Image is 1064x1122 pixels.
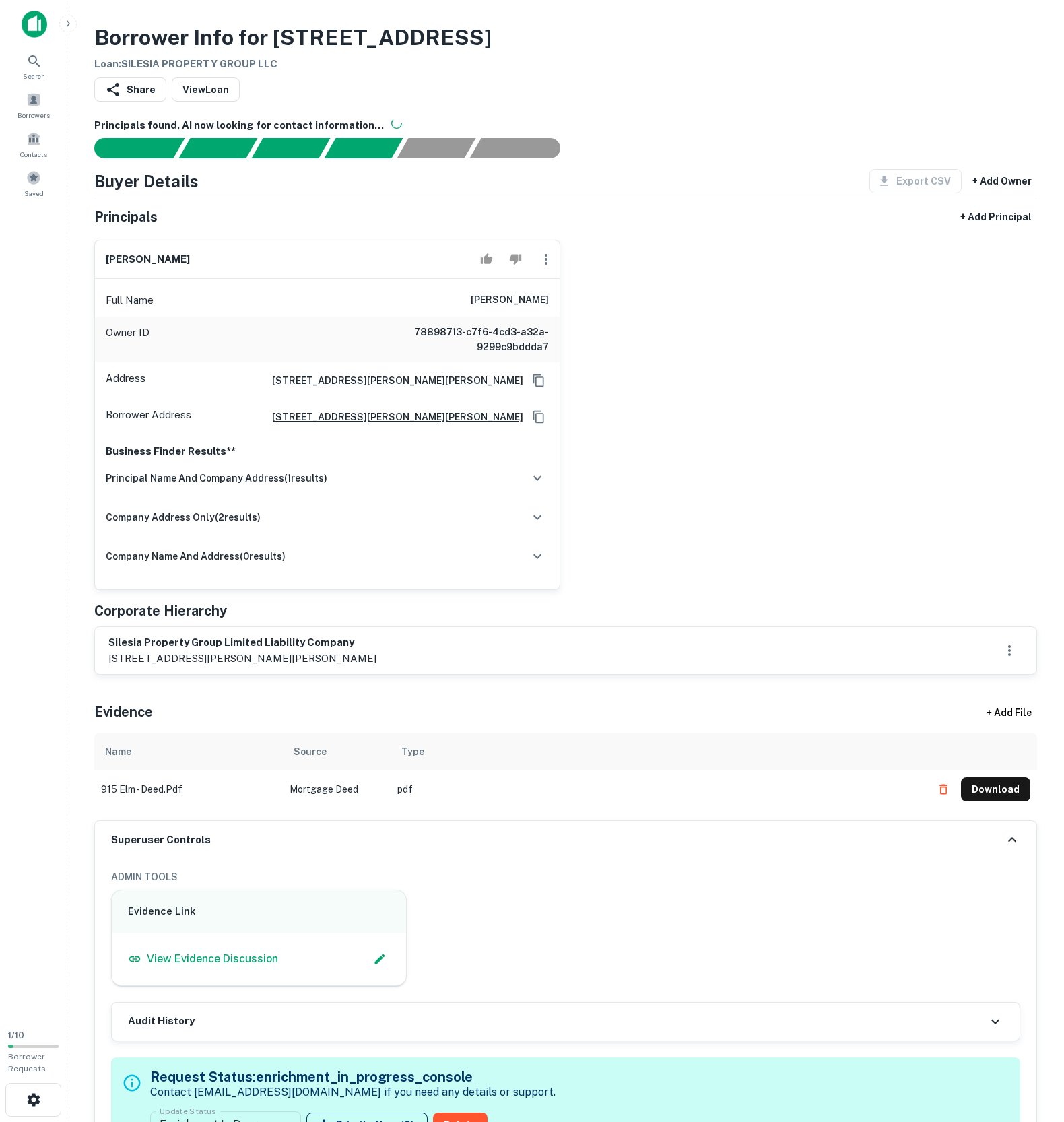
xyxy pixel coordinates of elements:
[397,138,475,158] div: Principals found, still searching for contact information. This may take time...
[106,325,149,354] p: Owner ID
[261,373,523,388] a: [STREET_ADDRESS][PERSON_NAME][PERSON_NAME]
[172,77,240,102] a: ViewLoan
[22,11,47,38] img: capitalize-icon.png
[94,733,283,770] th: Name
[8,1052,46,1074] span: Borrower Requests
[106,443,549,459] p: Business Finder Results**
[150,1084,556,1100] p: Contact [EMAIL_ADDRESS][DOMAIN_NAME] if you need any details or support.
[504,246,527,273] button: Reject
[955,205,1037,229] button: + Add Principal
[391,770,925,808] td: pdf
[150,1067,556,1087] h5: Request Status: enrichment_in_progress_console
[283,733,391,770] th: Source
[251,138,330,158] div: Documents found, AI parsing details...
[4,126,63,162] a: Contacts
[106,510,261,525] h6: company address only ( 2 results)
[324,138,403,158] div: Principals found, AI now looking for contact information...
[387,325,549,354] h6: 78898713-c7f6-4cd3-a32a-9299c9bddda7
[8,1030,24,1041] span: 1 / 10
[147,951,278,967] p: View Evidence Discussion
[94,77,166,102] button: Share
[108,635,376,651] h6: silesia property group limited liability company
[128,1014,195,1029] h6: Audit History
[178,138,257,158] div: Your request is received and processing...
[283,770,391,808] td: Mortgage Deed
[261,409,523,424] a: [STREET_ADDRESS][PERSON_NAME][PERSON_NAME]
[94,702,153,722] h5: Evidence
[78,138,179,158] div: Sending borrower request to AI...
[470,138,576,158] div: AI fulfillment process complete.
[106,370,145,391] p: Address
[931,779,956,800] button: Delete file
[94,57,492,72] h6: Loan : SILESIA PROPERTY GROUP LLC
[961,777,1030,801] button: Download
[111,832,211,848] h6: Superuser Controls
[401,744,424,760] div: Type
[4,165,63,201] a: Saved
[391,733,925,770] th: Type
[18,110,50,121] span: Borrowers
[997,1014,1064,1079] iframe: Chat Widget
[529,370,549,391] button: Copy Address
[962,700,1056,725] div: + Add File
[94,207,158,227] h5: Principals
[108,651,376,667] p: [STREET_ADDRESS][PERSON_NAME][PERSON_NAME]
[20,149,47,160] span: Contacts
[967,169,1037,193] button: + Add Owner
[160,1105,215,1117] label: Update Status
[106,292,154,308] p: Full Name
[94,22,492,54] h3: Borrower Info for [STREET_ADDRESS]
[128,951,278,967] a: View Evidence Discussion
[24,188,44,199] span: Saved
[106,407,191,427] p: Borrower Address
[370,949,390,969] button: Edit Slack Link
[105,744,131,760] div: Name
[106,549,286,564] h6: company name and address ( 0 results)
[4,48,63,84] a: Search
[475,246,498,273] button: Accept
[94,118,1037,133] h6: Principals found, AI now looking for contact information...
[111,869,1020,884] h6: ADMIN TOOLS
[4,87,63,123] a: Borrowers
[94,601,227,621] h5: Corporate Hierarchy
[94,733,1037,820] div: scrollable content
[128,904,390,919] h6: Evidence Link
[94,770,283,808] td: 915 elm - deed.pdf
[94,169,199,193] h4: Buyer Details
[106,471,327,486] h6: principal name and company address ( 1 results)
[471,292,549,308] h6: [PERSON_NAME]
[23,71,45,81] span: Search
[529,407,549,427] button: Copy Address
[294,744,327,760] div: Source
[106,252,190,267] h6: [PERSON_NAME]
